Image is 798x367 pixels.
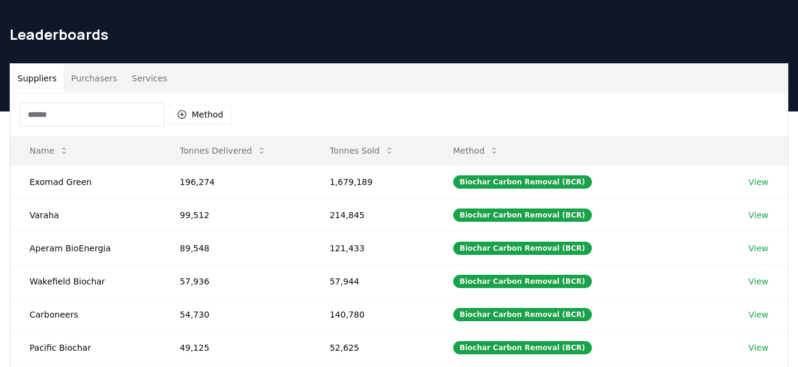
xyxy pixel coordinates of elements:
button: Services [125,64,175,93]
button: Method [444,139,509,163]
div: Biochar Carbon Removal (BCR) [453,209,592,222]
td: 196,274 [160,165,310,198]
td: Carboneers [10,298,160,331]
button: Suppliers [10,64,64,93]
td: Varaha [10,198,160,231]
div: Biochar Carbon Removal (BCR) [453,275,592,288]
div: Biochar Carbon Removal (BCR) [453,341,592,354]
a: View [749,242,768,254]
td: 57,944 [310,265,434,298]
button: Tonnes Delivered [170,139,276,163]
td: 121,433 [310,231,434,265]
td: 54,730 [160,298,310,331]
button: Name [20,139,78,163]
a: View [749,342,768,354]
div: Biochar Carbon Removal (BCR) [453,175,592,189]
button: Purchasers [64,64,125,93]
td: Aperam BioEnergia [10,231,160,265]
td: Pacific Biochar [10,331,160,364]
td: 1,679,189 [310,165,434,198]
button: Method [169,105,231,124]
td: 89,548 [160,231,310,265]
td: 99,512 [160,198,310,231]
td: Exomad Green [10,165,160,198]
td: 49,125 [160,331,310,364]
div: Biochar Carbon Removal (BCR) [453,242,592,255]
a: View [749,209,768,221]
div: Biochar Carbon Removal (BCR) [453,308,592,321]
a: View [749,309,768,321]
a: View [749,275,768,287]
button: Tonnes Sold [320,139,404,163]
a: View [749,176,768,188]
td: Wakefield Biochar [10,265,160,298]
td: 140,780 [310,298,434,331]
td: 57,936 [160,265,310,298]
h1: Leaderboards [10,25,788,44]
td: 214,845 [310,198,434,231]
td: 52,625 [310,331,434,364]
